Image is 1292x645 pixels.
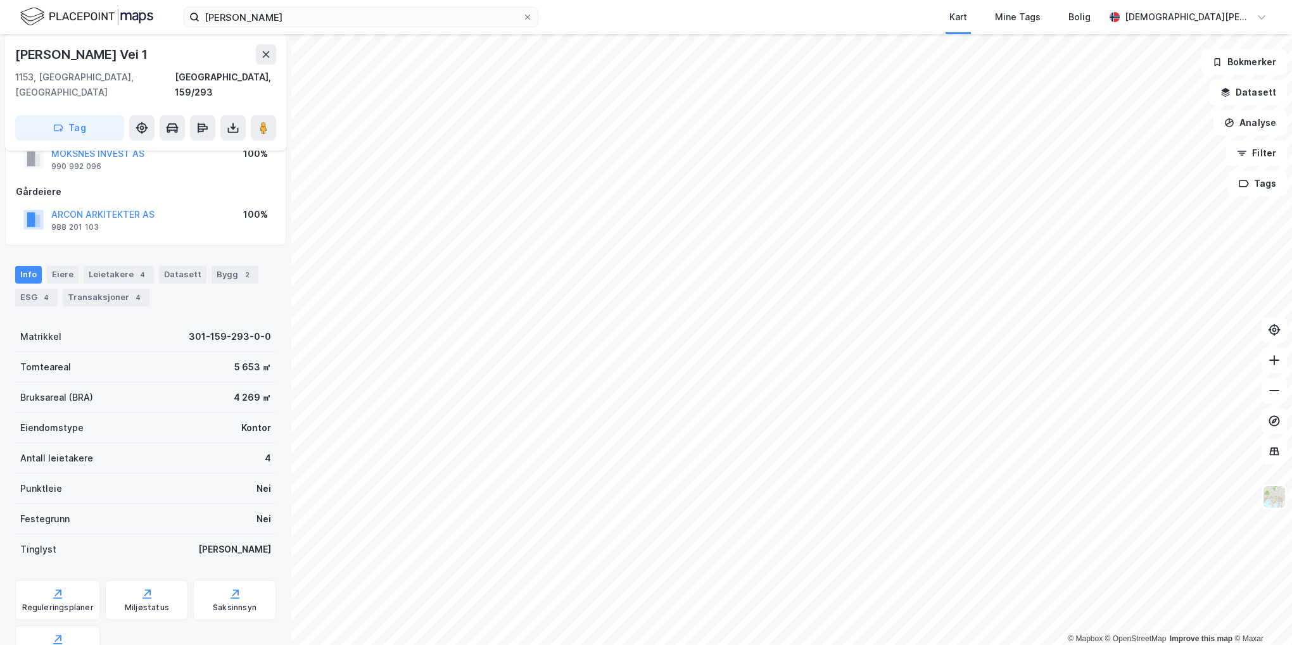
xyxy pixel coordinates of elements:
div: [GEOGRAPHIC_DATA], 159/293 [175,70,276,100]
div: ESG [15,289,58,306]
div: 4 [40,291,53,304]
iframe: Chat Widget [1229,584,1292,645]
div: Mine Tags [995,9,1041,25]
div: 1153, [GEOGRAPHIC_DATA], [GEOGRAPHIC_DATA] [15,70,175,100]
div: Eiendomstype [20,420,84,435]
a: Improve this map [1170,634,1232,643]
button: Bokmerker [1201,49,1287,75]
button: Datasett [1210,80,1287,105]
div: 990 992 096 [51,161,101,172]
div: Reguleringsplaner [22,603,94,613]
div: Kontor [241,420,271,435]
div: Festegrunn [20,511,70,527]
div: Nei [256,511,271,527]
div: Antall leietakere [20,451,93,466]
div: Gårdeiere [16,184,275,199]
div: [DEMOGRAPHIC_DATA][PERSON_NAME] [1125,9,1251,25]
div: 4 [136,268,149,281]
button: Tag [15,115,124,141]
div: Miljøstatus [125,603,169,613]
div: 100% [243,207,268,222]
button: Filter [1226,141,1287,166]
div: Nei [256,481,271,496]
div: 988 201 103 [51,222,99,232]
div: [PERSON_NAME] Vei 1 [15,44,150,65]
button: Analyse [1213,110,1287,135]
div: 4 [265,451,271,466]
div: Transaksjoner [63,289,149,306]
div: Leietakere [84,266,154,284]
div: Bygg [212,266,258,284]
input: Søk på adresse, matrikkel, gårdeiere, leietakere eller personer [199,8,522,27]
a: OpenStreetMap [1105,634,1167,643]
div: 4 [132,291,144,304]
div: 100% [243,146,268,161]
div: Eiere [47,266,79,284]
div: Datasett [159,266,206,284]
a: Mapbox [1068,634,1103,643]
div: 5 653 ㎡ [234,360,271,375]
div: Kart [949,9,967,25]
div: 4 269 ㎡ [234,390,271,405]
div: Punktleie [20,481,62,496]
div: 2 [241,268,253,281]
div: Bruksareal (BRA) [20,390,93,405]
div: Tomteareal [20,360,71,375]
img: Z [1262,485,1286,509]
div: Tinglyst [20,542,56,557]
div: [PERSON_NAME] [198,542,271,557]
img: logo.f888ab2527a4732fd821a326f86c7f29.svg [20,6,153,28]
div: 301-159-293-0-0 [189,329,271,344]
div: Bolig [1068,9,1091,25]
div: Matrikkel [20,329,61,344]
div: Saksinnsyn [213,603,256,613]
button: Tags [1228,171,1287,196]
div: Info [15,266,42,284]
